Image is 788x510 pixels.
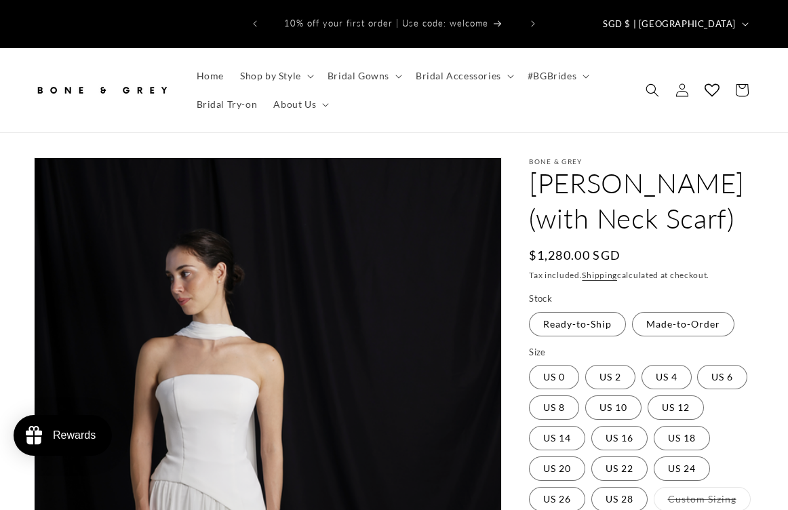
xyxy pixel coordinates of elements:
label: US 22 [591,456,648,481]
legend: Stock [529,292,553,306]
span: Bridal Try-on [197,98,258,111]
a: Bridal Try-on [189,90,266,119]
label: US 6 [697,365,747,389]
label: US 18 [654,426,710,450]
label: US 2 [585,365,635,389]
label: US 12 [648,395,704,420]
a: Home [189,62,232,90]
span: $1,280.00 SGD [529,246,620,264]
img: Bone and Grey Bridal [34,75,170,105]
label: US 10 [585,395,642,420]
span: Shop by Style [240,70,301,82]
summary: Bridal Gowns [319,62,408,90]
div: Rewards [53,429,96,442]
label: US 8 [529,395,579,420]
label: Ready-to-Ship [529,312,626,336]
span: Home [197,70,224,82]
label: US 24 [654,456,710,481]
button: SGD $ | [GEOGRAPHIC_DATA] [595,11,754,37]
label: US 14 [529,426,585,450]
span: 10% off your first order | Use code: welcome [284,18,488,28]
summary: Search [637,75,667,105]
label: Made-to-Order [632,312,734,336]
button: Previous announcement [240,11,270,37]
summary: #BGBrides [519,62,595,90]
summary: Bridal Accessories [408,62,519,90]
label: US 16 [591,426,648,450]
h1: [PERSON_NAME] (with Neck Scarf) [529,165,754,236]
a: Shipping [582,270,617,280]
div: Tax included. calculated at checkout. [529,269,754,282]
label: US 20 [529,456,585,481]
span: SGD $ | [GEOGRAPHIC_DATA] [603,18,736,31]
span: About Us [273,98,316,111]
legend: Size [529,346,547,359]
a: Bone and Grey Bridal [29,70,175,110]
label: US 4 [642,365,692,389]
span: #BGBrides [528,70,576,82]
span: Bridal Gowns [328,70,389,82]
span: Bridal Accessories [416,70,501,82]
button: Next announcement [518,11,548,37]
p: Bone & Grey [529,157,754,165]
summary: Shop by Style [232,62,319,90]
summary: About Us [265,90,334,119]
label: US 0 [529,365,579,389]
